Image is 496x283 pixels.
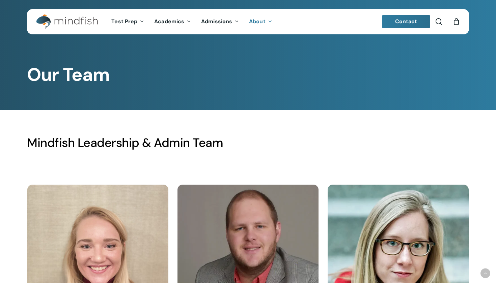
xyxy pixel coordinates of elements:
a: Cart [452,18,460,25]
span: Contact [395,18,417,25]
header: Main Menu [27,9,469,34]
h1: Our Team [27,64,469,86]
a: Admissions [196,19,244,25]
span: About [249,18,266,25]
nav: Main Menu [106,9,277,34]
h3: Mindfish Leadership & Admin Team [27,135,469,151]
a: Test Prep [106,19,149,25]
span: Academics [154,18,184,25]
a: Contact [382,15,431,28]
a: Academics [149,19,196,25]
span: Test Prep [111,18,137,25]
a: About [244,19,277,25]
iframe: Chatbot [343,233,487,274]
span: Admissions [201,18,232,25]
